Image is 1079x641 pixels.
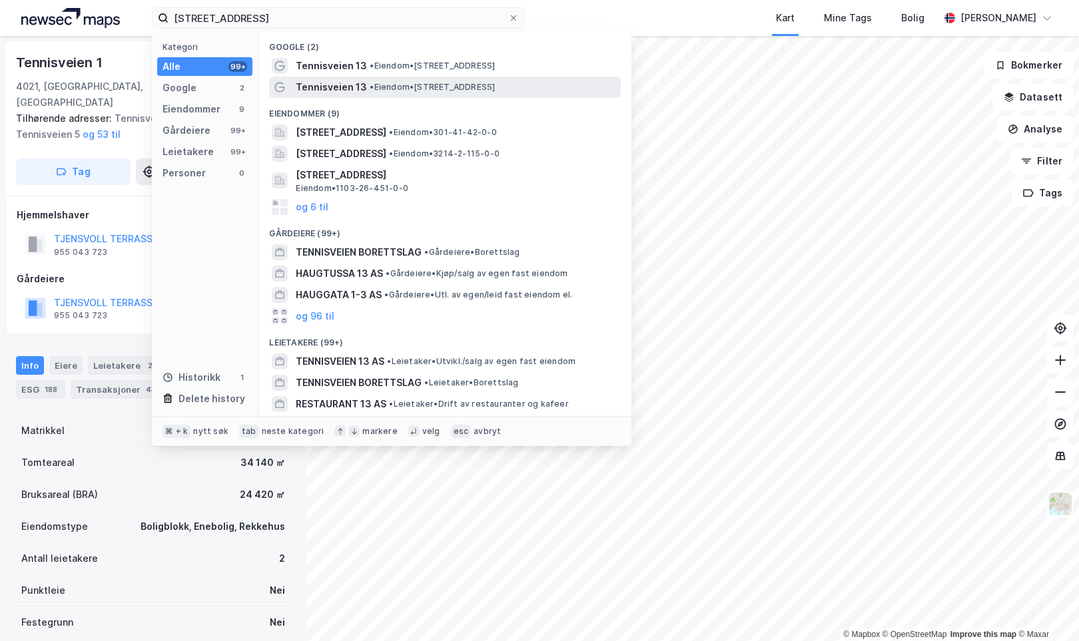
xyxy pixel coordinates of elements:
[296,244,422,260] span: TENNISVEIEN BORETTSLAG
[21,423,65,439] div: Matrikkel
[386,268,567,279] span: Gårdeiere • Kjøp/salg av egen fast eiendom
[163,80,196,96] div: Google
[16,112,115,124] span: Tilhørende adresser:
[422,426,440,437] div: velg
[236,372,247,383] div: 1
[296,287,382,303] span: HAUGGATA 1-3 AS
[992,84,1074,110] button: Datasett
[16,356,44,375] div: Info
[387,356,391,366] span: •
[21,614,73,630] div: Festegrunn
[424,247,428,257] span: •
[16,110,280,142] div: Tennisveien 2, Tennisveien 3, Tennisveien 5
[296,146,386,162] span: [STREET_ADDRESS]
[389,148,500,159] span: Eiendom • 3214-2-115-0-0
[296,375,422,391] span: TENNISVEIEN BORETTSLAG
[239,425,259,438] div: tab
[21,487,98,503] div: Bruksareal (BRA)
[296,266,383,282] span: HAUGTUSSA 13 AS
[1012,577,1079,641] div: Kontrollprogram for chat
[1048,491,1073,517] img: Z
[451,425,472,438] div: esc
[296,167,615,183] span: [STREET_ADDRESS]
[163,42,252,52] div: Kategori
[163,101,220,117] div: Eiendommer
[143,359,157,372] div: 2
[236,168,247,178] div: 0
[179,391,245,407] div: Delete history
[228,61,247,72] div: 99+
[384,290,572,300] span: Gårdeiere • Utl. av egen/leid fast eiendom el.
[387,356,575,367] span: Leietaker • Utvikl./salg av egen fast eiendom
[163,59,180,75] div: Alle
[21,8,120,28] img: logo.a4113a55bc3d86da70a041830d287a7e.svg
[960,10,1036,26] div: [PERSON_NAME]
[824,10,872,26] div: Mine Tags
[163,425,190,438] div: ⌘ + k
[1012,180,1074,206] button: Tags
[370,61,495,71] span: Eiendom • [STREET_ADDRESS]
[236,83,247,93] div: 2
[296,199,328,215] button: og 6 til
[389,148,393,158] span: •
[228,125,247,136] div: 99+
[258,31,631,55] div: Google (2)
[270,614,285,630] div: Nei
[54,310,107,321] div: 955 043 723
[258,218,631,242] div: Gårdeiere (99+)
[296,353,384,369] span: TENNISVEIEN 13 AS
[163,122,210,138] div: Gårdeiere
[262,426,324,437] div: neste kategori
[776,10,795,26] div: Kart
[236,104,247,114] div: 9
[424,377,518,388] span: Leietaker • Borettslag
[16,158,131,185] button: Tag
[984,52,1074,79] button: Bokmerker
[296,183,408,194] span: Eiendom • 1103-26-451-0-0
[141,519,285,534] div: Boligblokk, Enebolig, Rekkehus
[54,247,107,258] div: 955 043 723
[424,377,428,387] span: •
[370,61,374,71] span: •
[883,630,947,639] a: OpenStreetMap
[389,127,496,138] span: Eiendom • 301-41-42-0-0
[228,146,247,157] div: 99+
[296,58,367,74] span: Tennisveien 13
[163,165,206,181] div: Personer
[362,426,397,437] div: markere
[143,383,164,396] div: 434
[16,52,105,73] div: Tennisveien 1
[296,396,386,412] span: RESTAURANT 13 AS
[258,327,631,351] div: Leietakere (99+)
[16,79,187,110] div: 4021, [GEOGRAPHIC_DATA], [GEOGRAPHIC_DATA]
[296,79,367,95] span: Tennisveien 13
[17,207,290,223] div: Hjemmelshaver
[71,380,169,399] div: Transaksjoner
[258,98,631,122] div: Eiendommer (9)
[17,271,290,287] div: Gårdeiere
[424,247,520,258] span: Gårdeiere • Borettslag
[474,426,501,437] div: avbryt
[193,426,228,437] div: nytt søk
[21,455,75,471] div: Tomteareal
[386,268,390,278] span: •
[16,380,65,399] div: ESG
[279,550,285,566] div: 2
[370,82,495,93] span: Eiendom • [STREET_ADDRESS]
[270,582,285,598] div: Nei
[843,630,880,639] a: Mapbox
[49,356,83,375] div: Eiere
[950,630,1016,639] a: Improve this map
[1010,148,1074,174] button: Filter
[169,8,508,28] input: Søk på adresse, matrikkel, gårdeiere, leietakere eller personer
[42,383,60,396] div: 188
[296,124,386,140] span: [STREET_ADDRESS]
[21,550,98,566] div: Antall leietakere
[384,290,388,300] span: •
[240,487,285,503] div: 24 420 ㎡
[389,399,568,409] span: Leietaker • Drift av restauranter og kafeer
[296,308,334,324] button: og 96 til
[163,369,220,385] div: Historikk
[370,82,374,92] span: •
[901,10,924,26] div: Bolig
